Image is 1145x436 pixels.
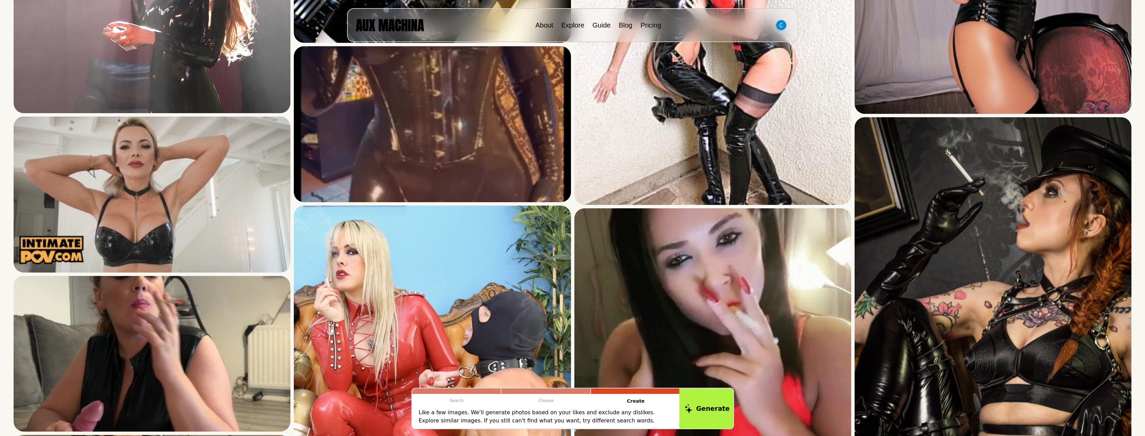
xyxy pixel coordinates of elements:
[412,394,502,407] p: Search
[619,21,632,29] a: Blog
[592,21,610,29] a: Guide
[14,276,290,432] img: Search result
[679,387,735,430] button: Generate
[501,394,591,407] p: Choose
[535,21,553,29] a: About
[561,21,584,29] a: Explore
[356,19,424,31] img: AUX MACHINA
[419,408,674,425] p: Like a few images. We'll generate photos based on your likes and exclude any dislikes. Explore si...
[14,117,290,273] img: Search result
[776,20,786,30] img: Avatar
[591,394,681,408] p: Create
[641,21,661,29] a: Pricing
[294,46,571,202] img: Search result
